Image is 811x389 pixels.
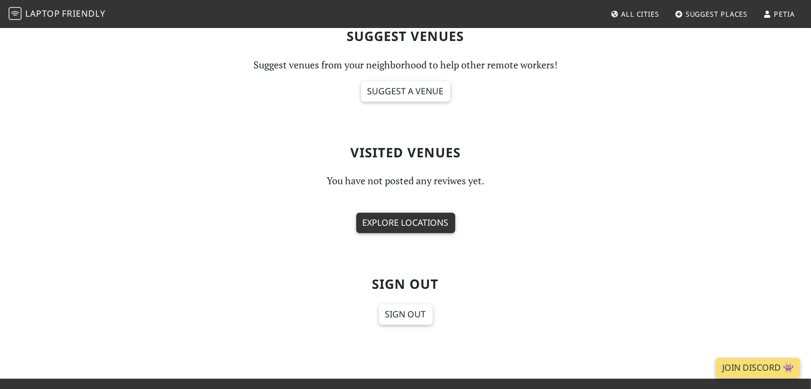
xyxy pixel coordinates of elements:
h2: Suggest Venues [175,29,636,44]
p: You have not posted any reviwes yet. [175,173,636,189]
span: Suggest Places [686,9,748,19]
h2: Visited Venues [57,145,754,161]
span: Friendly [62,8,105,19]
a: Suggest Places [671,4,752,24]
span: Petia [774,9,795,19]
a: Petia [759,4,799,24]
span: All Cities [621,9,659,19]
a: Explore locations [356,213,455,233]
a: All Cities [606,4,664,24]
p: Suggest venues from your neighborhood to help other remote workers! [175,57,636,73]
img: LaptopFriendly [9,7,22,20]
a: Sign Out [379,304,433,325]
span: Laptop [25,8,60,19]
a: Suggest a venue [361,81,450,102]
a: LaptopFriendly LaptopFriendly [9,5,105,24]
a: Join Discord 👾 [716,358,800,378]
